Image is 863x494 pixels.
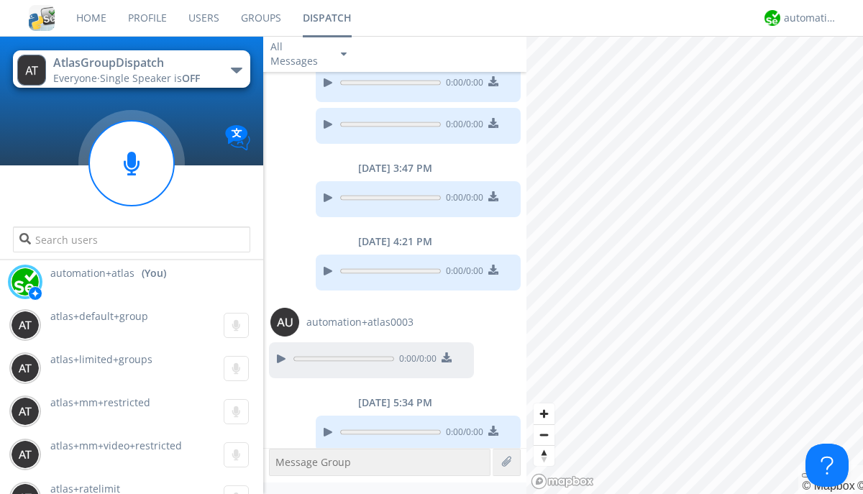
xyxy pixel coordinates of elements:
input: Search users [13,227,250,252]
div: [DATE] 5:34 PM [263,395,526,410]
img: Translation enabled [225,125,250,150]
a: Mapbox logo [531,473,594,490]
img: download media button [488,426,498,436]
img: 373638.png [11,354,40,383]
span: automation+atlas0003 [306,315,414,329]
div: All Messages [270,40,328,68]
div: [DATE] 4:21 PM [263,234,526,249]
button: Zoom in [534,403,554,424]
img: download media button [488,191,498,201]
img: download media button [488,76,498,86]
span: atlas+default+group [50,309,148,323]
span: automation+atlas [50,266,134,280]
a: Mapbox [802,480,854,492]
span: Zoom out [534,425,554,445]
img: 373638.png [11,311,40,339]
img: download media button [488,118,498,128]
img: 373638.png [17,55,46,86]
img: d2d01cd9b4174d08988066c6d424eccd [764,10,780,26]
span: atlas+limited+groups [50,352,152,366]
button: Toggle attribution [802,473,813,477]
span: Reset bearing to north [534,446,554,466]
img: download media button [488,265,498,275]
div: [DATE] 3:47 PM [263,161,526,175]
span: 0:00 / 0:00 [441,76,483,92]
span: 0:00 / 0:00 [441,426,483,442]
img: download media button [442,352,452,362]
img: cddb5a64eb264b2086981ab96f4c1ba7 [29,5,55,31]
span: 0:00 / 0:00 [441,265,483,280]
div: Everyone · [53,71,215,86]
button: Reset bearing to north [534,445,554,466]
span: atlas+mm+video+restricted [50,439,182,452]
img: d2d01cd9b4174d08988066c6d424eccd [11,267,40,296]
button: Zoom out [534,424,554,445]
span: atlas+mm+restricted [50,395,150,409]
div: AtlasGroupDispatch [53,55,215,71]
span: Single Speaker is [100,71,200,85]
span: 0:00 / 0:00 [441,191,483,207]
button: AtlasGroupDispatchEveryone·Single Speaker isOFF [13,50,250,88]
img: 373638.png [11,440,40,469]
img: caret-down-sm.svg [341,52,347,56]
span: 0:00 / 0:00 [441,118,483,134]
span: 0:00 / 0:00 [394,352,437,368]
iframe: Toggle Customer Support [805,444,849,487]
img: 373638.png [11,397,40,426]
span: OFF [182,71,200,85]
div: (You) [142,266,166,280]
div: automation+atlas [784,11,838,25]
img: 373638.png [270,308,299,337]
